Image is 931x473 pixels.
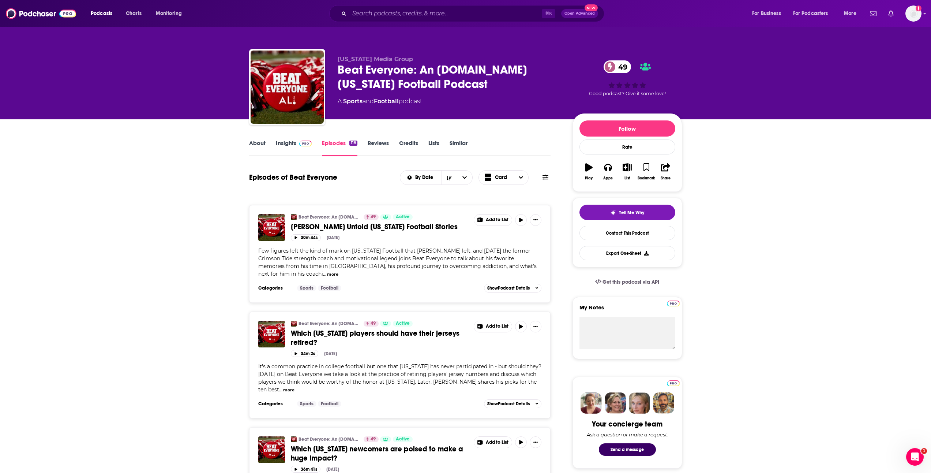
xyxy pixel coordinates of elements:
[393,436,413,442] a: Active
[867,7,879,20] a: Show notifications dropdown
[579,120,675,137] button: Follow
[573,56,682,101] div: 49Good podcast? Give it some love!
[249,139,266,156] a: About
[364,436,379,442] a: 49
[844,8,856,19] span: More
[156,8,182,19] span: Monitoring
[457,171,472,185] button: open menu
[542,9,555,18] span: ⌘ K
[487,286,530,291] span: Show Podcast Details
[579,139,675,154] div: Rate
[428,139,439,156] a: Lists
[299,141,312,146] img: Podchaser Pro
[291,466,320,473] button: 36m 41s
[530,214,541,226] button: Show More Button
[611,60,631,73] span: 49
[121,8,146,19] a: Charts
[478,170,529,185] h2: Choose View
[258,321,285,347] img: Which Alabama players should have their jerseys retired?
[484,399,542,408] button: ShowPodcast Details
[363,98,374,105] span: and
[747,8,790,19] button: open menu
[788,8,839,19] button: open menu
[276,139,312,156] a: InsightsPodchaser Pro
[291,444,463,463] span: Which [US_STATE] newcomers are poised to make a huge impact?
[396,436,410,443] span: Active
[396,213,410,221] span: Active
[251,51,324,124] img: Beat Everyone: An AL.com Alabama Football Podcast
[579,226,675,240] a: Contact This Podcast
[592,420,662,429] div: Your concierge team
[393,214,413,220] a: Active
[86,8,122,19] button: open menu
[326,467,339,472] div: [DATE]
[349,141,357,146] div: 118
[579,159,598,185] button: Play
[291,222,469,231] a: [PERSON_NAME] Untold [US_STATE] Football Stories
[579,304,675,317] label: My Notes
[400,170,473,185] h2: Choose List sort
[585,176,593,180] div: Play
[624,176,630,180] div: List
[604,60,631,73] a: 49
[906,448,924,466] iframe: Intercom live chat
[667,380,680,386] img: Podchaser Pro
[327,235,339,240] div: [DATE]
[637,159,656,185] button: Bookmark
[371,320,376,327] span: 49
[371,213,376,221] span: 49
[921,448,927,454] span: 1
[610,210,616,216] img: tell me why sparkle
[297,401,316,407] a: Sports
[667,379,680,386] a: Pro website
[589,273,665,291] a: Get this podcast via API
[338,97,422,106] div: A podcast
[291,214,297,220] img: Beat Everyone: An AL.com Alabama Football Podcast
[839,8,866,19] button: open menu
[279,386,282,393] span: ...
[258,436,285,463] img: Which Alabama newcomers are poised to make a huge impact?
[291,329,459,347] span: Which [US_STATE] players should have their jerseys retired?
[371,436,376,443] span: 49
[617,159,637,185] button: List
[364,214,379,220] a: 49
[603,176,613,180] div: Apps
[258,214,285,241] img: Scott Cochran's Untold Alabama Football Stories
[667,301,680,306] img: Podchaser Pro
[561,9,598,18] button: Open AdvancedNew
[619,210,644,216] span: Tell Me Why
[486,324,508,329] span: Add to List
[291,321,297,327] img: Beat Everyone: An AL.com Alabama Football Podcast
[283,387,294,393] button: more
[349,8,542,19] input: Search podcasts, credits, & more...
[450,139,468,156] a: Similar
[793,8,828,19] span: For Podcasters
[495,175,507,180] span: Card
[299,436,359,442] a: Beat Everyone: An [DOMAIN_NAME] [US_STATE] Football Podcast
[585,4,598,11] span: New
[400,175,442,180] button: open menu
[661,176,671,180] div: Share
[474,321,512,332] button: Show More Button
[258,285,291,291] h3: Categories
[487,401,530,406] span: Show Podcast Details
[530,436,541,448] button: Show More Button
[291,329,469,347] a: Which [US_STATE] players should have their jerseys retired?
[368,139,389,156] a: Reviews
[151,8,191,19] button: open menu
[336,5,611,22] div: Search podcasts, credits, & more...
[656,159,675,185] button: Share
[291,436,297,442] a: Beat Everyone: An AL.com Alabama Football Podcast
[322,139,357,156] a: Episodes118
[258,247,537,277] span: Few figures left the kind of mark on [US_STATE] Football that [PERSON_NAME] left, and [DATE] the ...
[638,176,655,180] div: Bookmark
[589,91,666,96] span: Good podcast? Give it some love!
[318,285,341,291] a: Football
[905,5,921,22] span: Logged in as EllaRoseMurphy
[564,12,595,15] span: Open Advanced
[486,440,508,445] span: Add to List
[602,279,659,285] span: Get this podcast via API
